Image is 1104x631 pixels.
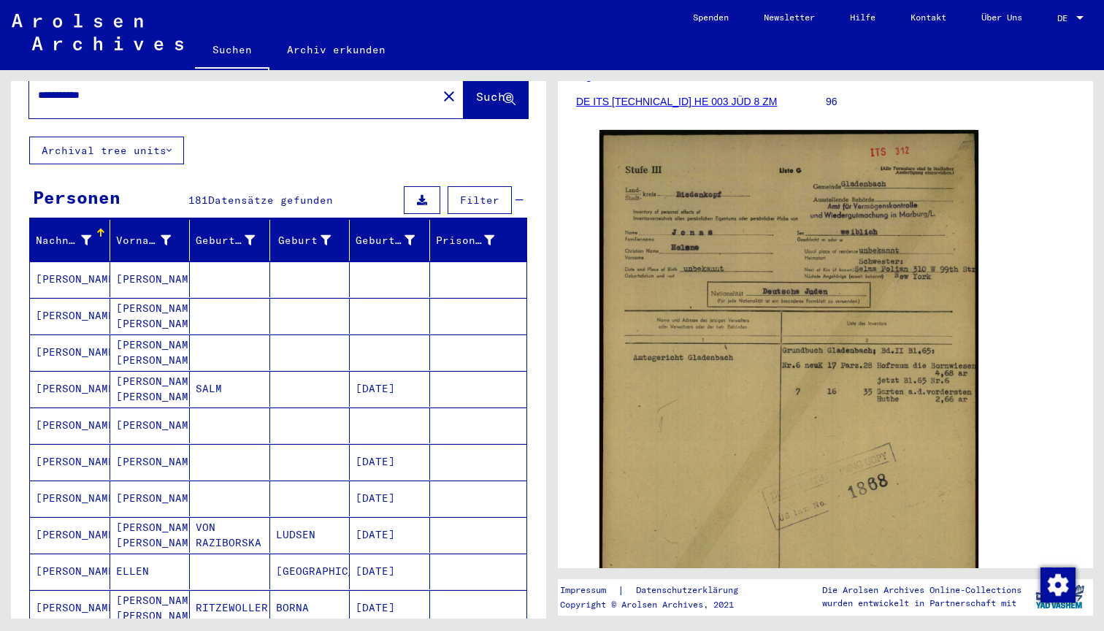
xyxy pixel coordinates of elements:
[436,233,495,248] div: Prisoner #
[624,583,756,598] a: Datenschutzerklärung
[30,371,110,407] mat-cell: [PERSON_NAME]
[116,233,172,248] div: Vorname
[270,590,350,626] mat-cell: BORNA
[30,517,110,553] mat-cell: [PERSON_NAME]
[434,81,464,110] button: Clear
[440,88,458,105] mat-icon: close
[1057,13,1073,23] span: DE
[110,554,191,589] mat-cell: ELLEN
[30,220,110,261] mat-header-cell: Nachname
[460,194,499,207] span: Filter
[36,233,91,248] div: Nachname
[356,233,415,248] div: Geburtsdatum
[188,194,208,207] span: 181
[110,371,191,407] mat-cell: [PERSON_NAME] [PERSON_NAME]
[190,220,270,261] mat-header-cell: Geburtsname
[276,233,331,248] div: Geburt‏
[116,229,190,252] div: Vorname
[822,597,1021,610] p: wurden entwickelt in Partnerschaft mit
[476,89,513,104] span: Suche
[196,233,255,248] div: Geburtsname
[560,598,756,611] p: Copyright © Arolsen Archives, 2021
[350,554,430,589] mat-cell: [DATE]
[110,408,191,443] mat-cell: [PERSON_NAME]
[30,408,110,443] mat-cell: [PERSON_NAME]
[822,584,1021,597] p: Die Arolsen Archives Online-Collections
[196,229,273,252] div: Geburtsname
[576,96,777,107] a: DE ITS [TECHNICAL_ID] HE 003 JÜD 8 ZM
[110,298,191,334] mat-cell: [PERSON_NAME] [PERSON_NAME]
[208,194,333,207] span: Datensätze gefunden
[276,229,350,252] div: Geburt‏
[350,371,430,407] mat-cell: [DATE]
[269,32,403,67] a: Archiv erkunden
[270,554,350,589] mat-cell: [GEOGRAPHIC_DATA]
[29,137,184,164] button: Archival tree units
[350,220,430,261] mat-header-cell: Geburtsdatum
[110,481,191,516] mat-cell: [PERSON_NAME]
[1040,567,1076,603] img: Change consent
[270,220,350,261] mat-header-cell: Geburt‏
[30,261,110,297] mat-cell: [PERSON_NAME]
[110,261,191,297] mat-cell: [PERSON_NAME]
[36,229,110,252] div: Nachname
[560,583,756,598] div: |
[560,583,618,598] a: Impressum
[356,229,433,252] div: Geburtsdatum
[30,298,110,334] mat-cell: [PERSON_NAME]
[30,590,110,626] mat-cell: [PERSON_NAME]
[30,481,110,516] mat-cell: [PERSON_NAME]
[436,229,513,252] div: Prisoner #
[350,444,430,480] mat-cell: [DATE]
[190,517,270,553] mat-cell: VON RAZIBORSKA
[30,554,110,589] mat-cell: [PERSON_NAME]
[110,220,191,261] mat-header-cell: Vorname
[33,184,120,210] div: Personen
[190,590,270,626] mat-cell: RITZEWOLLER
[826,94,1075,110] p: 96
[110,517,191,553] mat-cell: [PERSON_NAME] [PERSON_NAME]
[110,444,191,480] mat-cell: [PERSON_NAME]
[12,14,183,50] img: Arolsen_neg.svg
[448,186,512,214] button: Filter
[110,590,191,626] mat-cell: [PERSON_NAME] [PERSON_NAME]
[464,73,528,118] button: Suche
[350,590,430,626] mat-cell: [DATE]
[350,517,430,553] mat-cell: [DATE]
[430,220,527,261] mat-header-cell: Prisoner #
[190,371,270,407] mat-cell: SALM
[195,32,269,70] a: Suchen
[110,334,191,370] mat-cell: [PERSON_NAME] [PERSON_NAME]
[30,334,110,370] mat-cell: [PERSON_NAME]
[30,444,110,480] mat-cell: [PERSON_NAME]
[350,481,430,516] mat-cell: [DATE]
[270,517,350,553] mat-cell: LUDSEN
[1032,578,1087,615] img: yv_logo.png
